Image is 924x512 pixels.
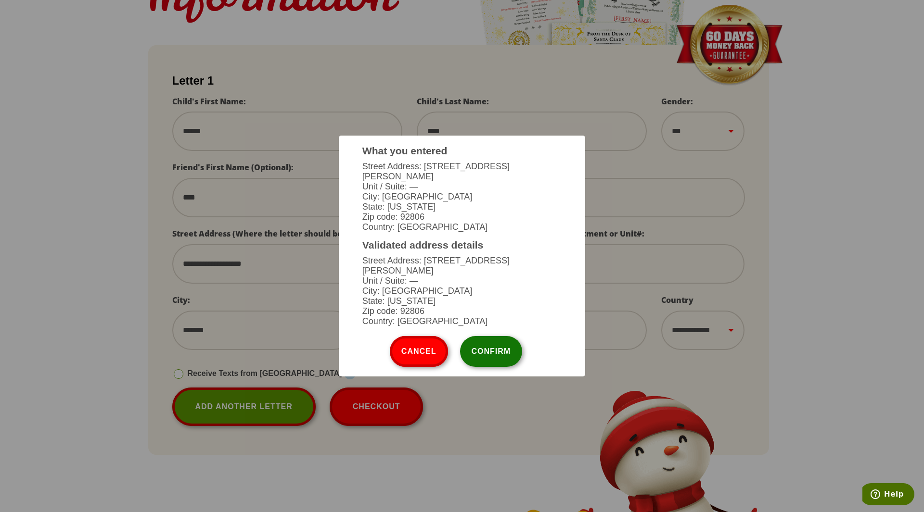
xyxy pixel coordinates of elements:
[362,145,562,157] h3: What you entered
[362,222,562,232] li: Country: [GEOGRAPHIC_DATA]
[362,316,562,326] li: Country: [GEOGRAPHIC_DATA]
[862,483,914,507] iframe: Opens a widget where you can find more information
[390,336,448,367] button: Cancel
[362,306,562,316] li: Zip code: 92806
[362,256,562,276] li: Street Address: [STREET_ADDRESS][PERSON_NAME]
[362,192,562,202] li: City: [GEOGRAPHIC_DATA]
[362,202,562,212] li: State: [US_STATE]
[362,286,562,296] li: City: [GEOGRAPHIC_DATA]
[460,336,523,367] button: Confirm
[362,162,562,182] li: Street Address: [STREET_ADDRESS][PERSON_NAME]
[362,212,562,222] li: Zip code: 92806
[362,182,562,192] li: Unit / Suite: —
[362,239,562,251] h3: Validated address details
[362,296,562,306] li: State: [US_STATE]
[362,276,562,286] li: Unit / Suite: —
